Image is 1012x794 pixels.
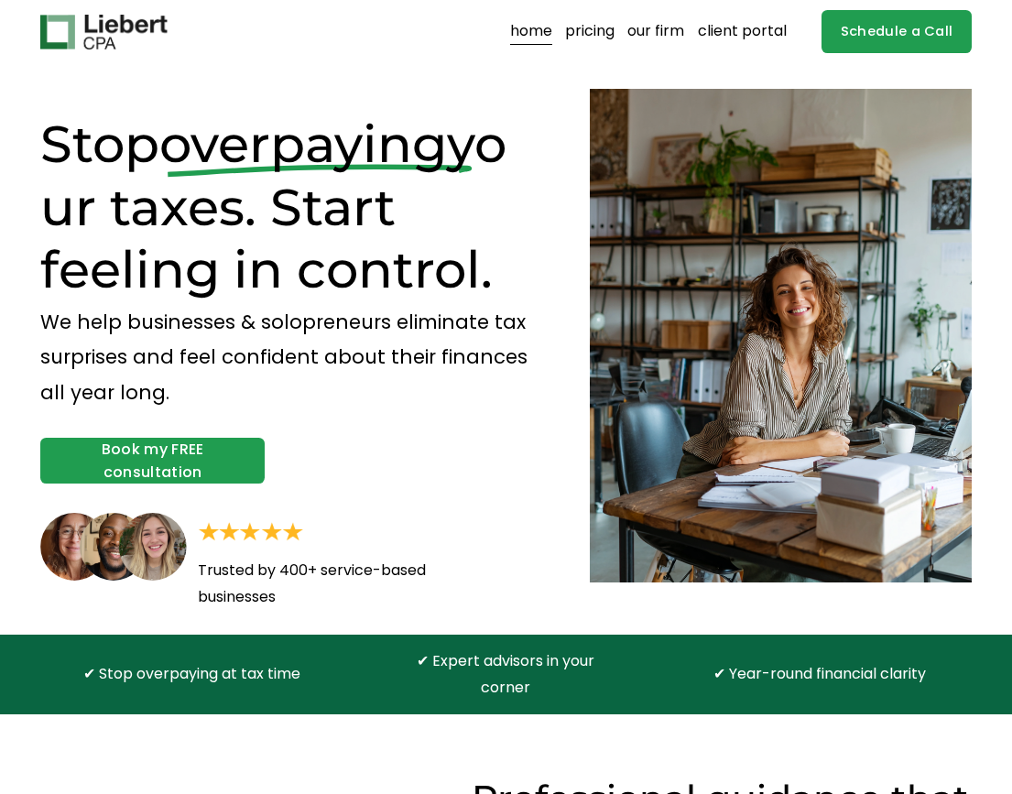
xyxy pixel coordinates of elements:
[40,438,265,484] a: Book my FREE consultation
[822,10,971,53] a: Schedule a Call
[565,17,615,47] a: pricing
[40,113,539,301] h1: Stop your taxes. Start feeling in control.
[40,305,539,410] p: We help businesses & solopreneurs eliminate tax surprises and feel confident about their finances...
[80,661,305,688] p: ✔ Stop overpaying at tax time
[40,15,167,49] img: Liebert CPA
[627,17,684,47] a: our firm
[698,17,787,47] a: client portal
[707,661,932,688] p: ✔ Year-round financial clarity
[394,648,619,702] p: ✔ Expert advisors in your corner
[159,113,447,175] span: overpaying
[198,558,501,611] p: Trusted by 400+ service-based businesses
[510,17,552,47] a: home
